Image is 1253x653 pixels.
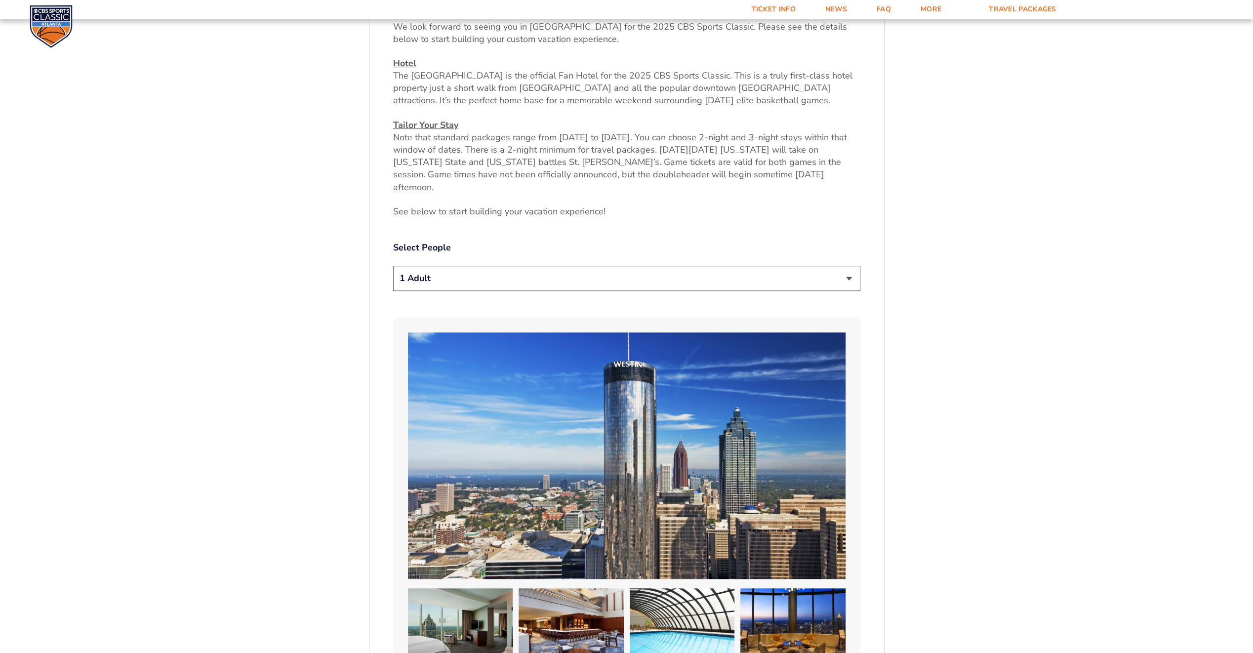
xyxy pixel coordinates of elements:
[393,242,860,254] label: Select People
[393,205,860,218] p: See below to start building your vacation experience!
[393,57,860,107] p: The [GEOGRAPHIC_DATA] is the official Fan Hotel for the 2025 CBS Sports Classic. This is a truly ...
[393,119,458,131] u: Tailor Your Stay
[30,5,73,48] img: CBS Sports Classic
[393,57,416,69] u: Hotel
[393,21,860,45] p: We look forward to seeing you in [GEOGRAPHIC_DATA] for the 2025 CBS Sports Classic. Please see th...
[393,119,860,194] p: Note that standard packages range from [DATE] to [DATE]. You can choose 2-night and 3-night stays...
